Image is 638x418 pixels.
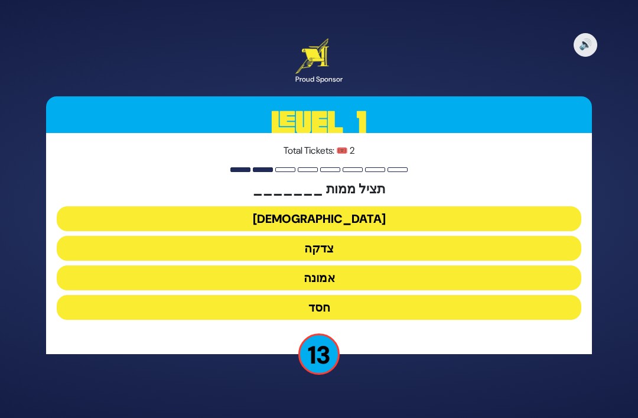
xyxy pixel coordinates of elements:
[295,74,343,85] div: Proud Sponsor
[57,295,581,320] button: חסד
[57,236,581,261] button: צדקה
[295,38,329,74] img: Artscroll
[57,144,581,158] p: Total Tickets: 🎟️ 2
[46,96,592,150] h3: Level 1
[57,182,581,197] h5: _______ תציל ממות
[57,206,581,231] button: [DEMOGRAPHIC_DATA]
[57,265,581,290] button: אמונה
[574,33,597,57] button: 🔊
[298,333,340,375] p: 13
